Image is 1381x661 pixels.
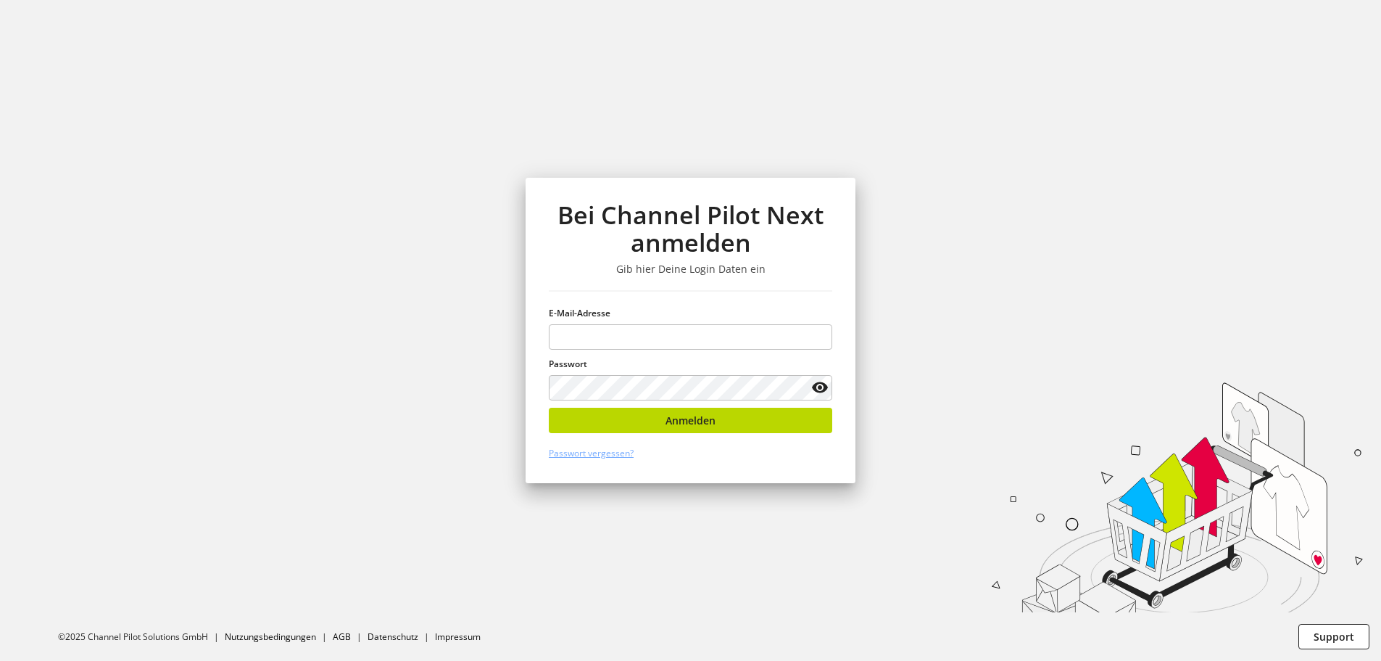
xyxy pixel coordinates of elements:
[549,408,832,433] button: Anmelden
[549,447,634,459] a: Passwort vergessen?
[435,631,481,643] a: Impressum
[549,263,832,276] h3: Gib hier Deine Login Daten ein
[549,201,832,257] h1: Bei Channel Pilot Next anmelden
[225,631,316,643] a: Nutzungsbedingungen
[1298,624,1369,649] button: Support
[549,307,610,319] span: E-Mail-Adresse
[665,413,716,428] span: Anmelden
[549,358,587,370] span: Passwort
[58,631,225,644] li: ©2025 Channel Pilot Solutions GmbH
[368,631,418,643] a: Datenschutz
[333,631,351,643] a: AGB
[1314,629,1354,644] span: Support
